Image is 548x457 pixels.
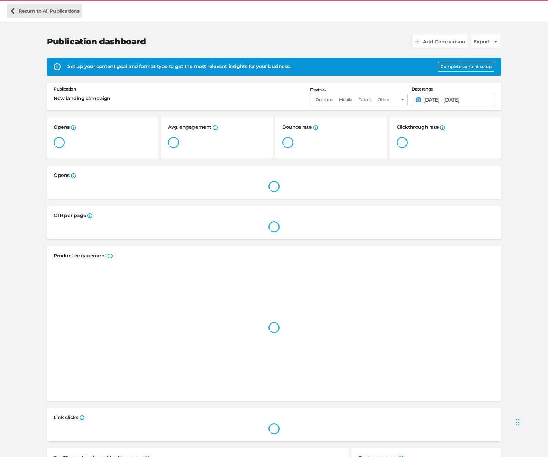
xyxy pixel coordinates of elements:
label: Devices [310,87,408,92]
h2: Product engagement [54,253,494,259]
span: New landing campaign [54,96,110,102]
div: Set up your content goal and format type to get the most relevant insights for your business. [67,63,434,70]
span: Desktop [316,97,332,102]
button: Complete content setup [438,62,494,72]
label: Date range [412,87,494,92]
h2: Opens [54,172,494,178]
h2: Bounce rate [282,124,380,130]
button: Export [471,35,501,48]
h2: Publication dashboard [47,37,146,47]
label: Publication [54,87,76,92]
span: Mobile [339,97,352,102]
span: Other [378,97,389,102]
h2: Avg. engagement [168,124,266,130]
span: [DATE] - [DATE] [423,97,490,102]
span: Tablet [359,97,371,102]
button: Add Comparison [411,35,468,48]
h2: CTR per page [54,213,494,219]
iframe: Chat Widget [514,405,548,438]
a: Return to All Publications [7,4,82,18]
h2: Link clicks [54,415,494,421]
h2: Opens [54,124,151,130]
h2: Clickthrough rate [397,124,494,130]
div: Drag [516,412,520,433]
